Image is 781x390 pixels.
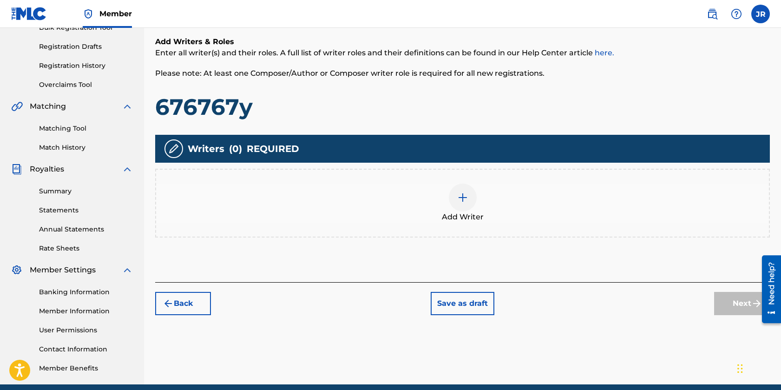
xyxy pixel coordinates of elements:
[11,7,47,20] img: MLC Logo
[163,298,174,309] img: 7ee5dd4eb1f8a8e3ef2f.svg
[39,306,133,316] a: Member Information
[122,101,133,112] img: expand
[11,164,22,175] img: Royalties
[751,5,770,23] div: User Menu
[155,36,770,47] h6: Add Writers & Roles
[39,364,133,373] a: Member Benefits
[155,69,545,78] span: Please note: At least one Composer/Author or Composer writer role is required for all new registr...
[30,264,96,276] span: Member Settings
[39,80,133,90] a: Overclaims Tool
[39,287,133,297] a: Banking Information
[39,61,133,71] a: Registration History
[39,143,133,152] a: Match History
[99,8,132,19] span: Member
[39,244,133,253] a: Rate Sheets
[735,345,781,390] iframe: Chat Widget
[229,142,242,156] span: ( 0 )
[155,93,770,121] h1: 676767y
[595,48,614,57] a: here.
[457,192,468,203] img: add
[155,48,614,57] span: Enter all writer(s) and their roles. A full list of writer roles and their definitions can be fou...
[30,164,64,175] span: Royalties
[39,42,133,52] a: Registration Drafts
[30,101,66,112] span: Matching
[39,124,133,133] a: Matching Tool
[39,325,133,335] a: User Permissions
[431,292,494,315] button: Save as draft
[122,264,133,276] img: expand
[168,143,179,154] img: writers
[39,344,133,354] a: Contact Information
[83,8,94,20] img: Top Rightsholder
[755,252,781,327] iframe: Resource Center
[727,5,746,23] div: Help
[737,355,743,383] div: Drag
[731,8,742,20] img: help
[247,142,299,156] span: REQUIRED
[39,186,133,196] a: Summary
[39,225,133,234] a: Annual Statements
[11,101,23,112] img: Matching
[11,264,22,276] img: Member Settings
[703,5,722,23] a: Public Search
[442,212,484,223] span: Add Writer
[122,164,133,175] img: expand
[707,8,718,20] img: search
[155,292,211,315] button: Back
[39,205,133,215] a: Statements
[188,142,224,156] span: Writers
